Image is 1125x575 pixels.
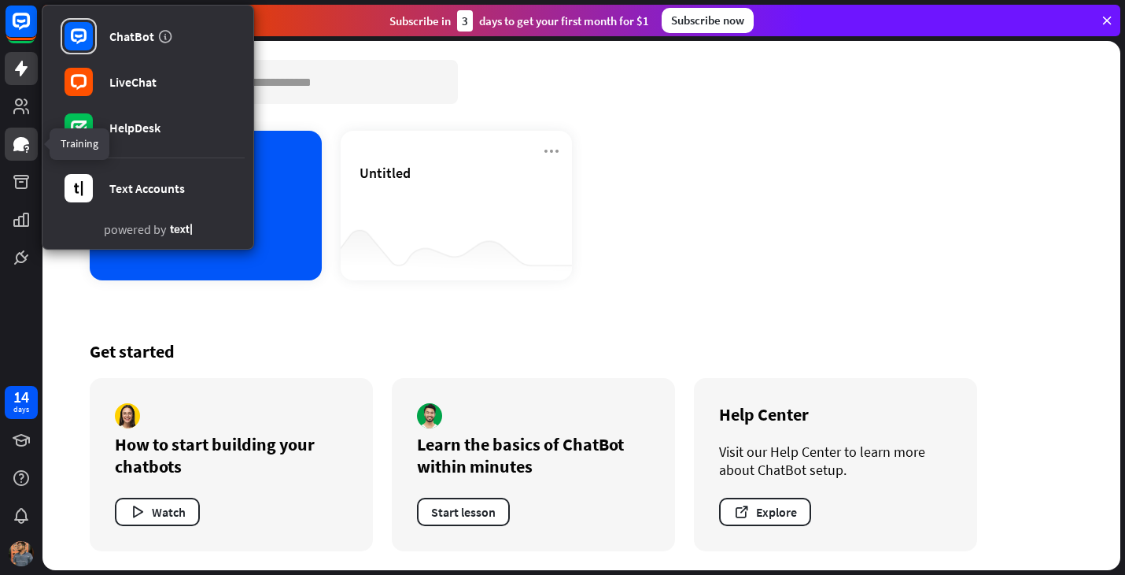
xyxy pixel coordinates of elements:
[13,390,29,404] div: 14
[5,386,38,419] a: 14 days
[417,403,442,428] img: author
[389,10,649,32] div: Subscribe in days to get your first month for $1
[115,433,348,477] div: How to start building your chatbots
[417,433,650,477] div: Learn the basics of ChatBot within minutes
[115,403,140,428] img: author
[662,8,754,33] div: Subscribe now
[13,6,60,54] button: Open LiveChat chat widget
[719,443,952,479] div: Visit our Help Center to learn more about ChatBot setup.
[115,498,200,526] button: Watch
[719,403,952,425] div: Help Center
[719,498,811,526] button: Explore
[457,10,473,32] div: 3
[90,340,1073,362] div: Get started
[417,498,510,526] button: Start lesson
[360,164,411,182] span: Untitled
[13,404,29,415] div: days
